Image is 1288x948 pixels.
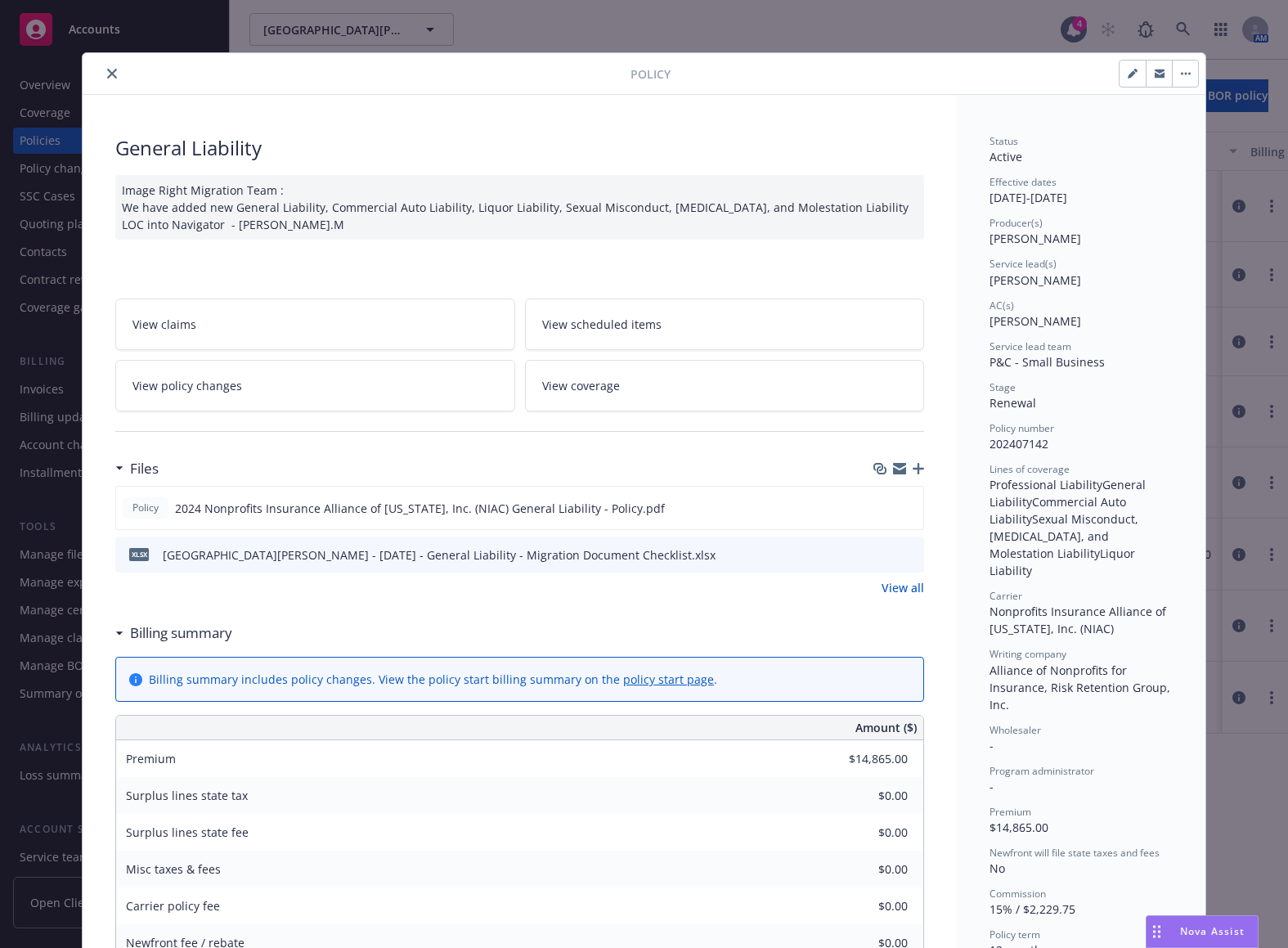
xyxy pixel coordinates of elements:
span: General Liability [990,477,1149,510]
button: close [102,64,122,83]
div: [DATE] - [DATE] [990,175,1173,206]
span: Service lead(s) [990,257,1057,271]
span: Surplus lines state fee [126,824,249,840]
span: Sexual Misconduct, [MEDICAL_DATA], and Molestation Liability [990,511,1142,561]
span: 2024 Nonprofits Insurance Alliance of [US_STATE], Inc. (NIAC) General Liability - Policy.pdf [175,500,665,517]
span: Lines of coverage [990,462,1070,476]
button: download file [876,500,889,517]
button: download file [877,546,890,564]
span: Service lead team [990,339,1071,353]
input: 0.00 [811,820,918,845]
span: Premium [990,805,1031,819]
button: preview file [903,546,918,564]
span: Policy [129,501,162,515]
span: [PERSON_NAME] [990,272,1081,288]
span: Professional Liability [990,477,1102,492]
span: Active [990,149,1022,164]
div: Billing summary includes policy changes. View the policy start billing summary on the . [149,671,717,688]
span: No [990,860,1005,876]
span: Newfront will file state taxes and fees [990,846,1160,860]
span: Nova Assist [1180,924,1245,938]
input: 0.00 [811,747,918,771]
span: - [990,779,994,794]
span: Writing company [990,647,1066,661]
span: Status [990,134,1018,148]
span: - [990,738,994,753]
a: View all [882,579,924,596]
span: Commercial Auto Liability [990,494,1129,527]
div: Files [115,458,159,479]
span: Surplus lines state tax [126,788,248,803]
span: View policy changes [132,377,242,394]
span: Commission [990,887,1046,901]
span: AC(s) [990,299,1014,312]
span: Effective dates [990,175,1057,189]
span: P&C - Small Business [990,354,1105,370]
span: [PERSON_NAME] [990,313,1081,329]
span: Policy number [990,421,1054,435]
span: View scheduled items [542,316,662,333]
div: [GEOGRAPHIC_DATA][PERSON_NAME] - [DATE] - General Liability - Migration Document Checklist.xlsx [163,546,716,564]
a: View claims [115,299,515,350]
h3: Billing summary [130,622,232,644]
span: View claims [132,316,196,333]
div: General Liability [115,134,924,162]
span: Misc taxes & fees [126,861,221,877]
span: View coverage [542,377,620,394]
span: Liquor Liability [990,546,1138,578]
span: Carrier policy fee [126,898,220,914]
a: View scheduled items [525,299,925,350]
span: Premium [126,751,176,766]
span: Renewal [990,395,1036,411]
span: Alliance of Nonprofits for Insurance, Risk Retention Group, Inc. [990,663,1174,712]
span: Amount ($) [855,719,917,736]
span: xlsx [129,548,149,560]
a: View coverage [525,360,925,411]
a: View policy changes [115,360,515,411]
span: 15% / $2,229.75 [990,901,1075,917]
div: Billing summary [115,622,232,644]
span: Stage [990,380,1016,394]
a: policy start page [623,672,714,687]
button: preview file [902,500,917,517]
span: $14,865.00 [990,820,1048,835]
span: Policy [631,65,671,83]
span: 202407142 [990,436,1048,452]
span: Wholesaler [990,723,1041,737]
span: Policy term [990,928,1040,941]
button: Nova Assist [1146,915,1259,948]
input: 0.00 [811,894,918,919]
span: Nonprofits Insurance Alliance of [US_STATE], Inc. (NIAC) [990,604,1169,636]
h3: Files [130,458,159,479]
span: Producer(s) [990,216,1043,230]
span: Program administrator [990,764,1094,778]
span: Carrier [990,589,1022,603]
div: Image Right Migration Team : We have added new General Liability, Commercial Auto Liability, Liqu... [115,175,924,240]
input: 0.00 [811,857,918,882]
span: [PERSON_NAME] [990,231,1081,246]
div: Drag to move [1147,916,1167,947]
input: 0.00 [811,784,918,808]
